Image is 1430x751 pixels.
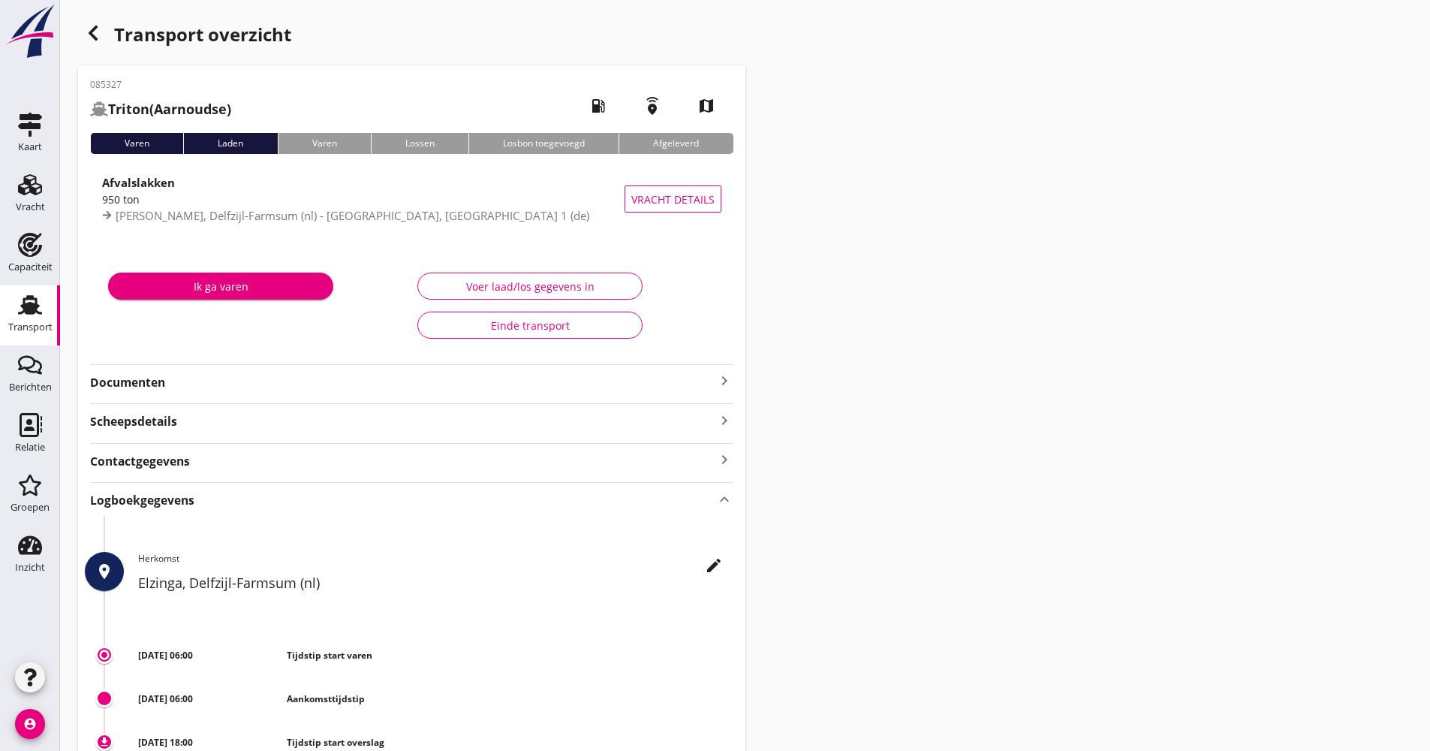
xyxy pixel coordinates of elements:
div: Transport overzicht [78,18,745,54]
div: Groepen [11,502,50,512]
strong: Scheepsdetails [90,413,177,430]
i: local_gas_station [577,85,619,127]
i: keyboard_arrow_up [715,489,733,509]
strong: Contactgegevens [90,453,190,470]
div: Capaciteit [8,262,53,272]
div: Varen [90,133,183,154]
i: account_circle [15,709,45,739]
div: Voer laad/los gegevens in [430,279,630,294]
strong: Afvalslakken [102,175,175,190]
div: Berichten [9,382,52,392]
div: Varen [278,133,371,154]
button: Ik ga varen [108,273,333,300]
strong: Logboekgegevens [90,492,194,509]
i: download [98,736,110,748]
i: edit [705,556,723,575]
span: Vracht details [631,192,715,207]
div: Ik ga varen [120,279,321,294]
strong: [DATE] 06:00 [138,649,193,662]
div: Losbon toegevoegd [468,133,619,154]
button: Einde transport [417,312,643,339]
strong: [DATE] 18:00 [138,736,193,749]
span: [PERSON_NAME], Delfzijl-Farmsum (nl) - [GEOGRAPHIC_DATA], [GEOGRAPHIC_DATA] 1 (de) [116,208,589,223]
div: Transport [8,322,53,332]
div: Einde transport [430,318,630,333]
i: map [685,85,727,127]
i: trip_origin [98,649,110,661]
div: 950 ton [102,192,625,207]
strong: Tijdstip start overslag [287,736,384,749]
h2: Elzinga, Delfzijl-Farmsum (nl) [138,573,733,593]
button: Voer laad/los gegevens in [417,273,643,300]
strong: Aankomsttijdstip [287,692,365,705]
div: Kaart [18,142,42,152]
strong: Triton [108,100,149,118]
strong: [DATE] 06:00 [138,692,193,705]
h2: (Aarnoudse) [90,99,231,119]
p: 085327 [90,78,231,92]
i: keyboard_arrow_right [715,372,733,390]
div: Inzicht [15,562,45,572]
i: keyboard_arrow_right [715,410,733,430]
a: Afvalslakken950 ton[PERSON_NAME], Delfzijl-Farmsum (nl) - [GEOGRAPHIC_DATA], [GEOGRAPHIC_DATA] 1 ... [90,166,733,232]
button: Vracht details [625,185,721,213]
div: Laden [183,133,277,154]
i: emergency_share [631,85,673,127]
span: Herkomst [138,552,179,565]
div: Afgeleverd [619,133,733,154]
div: Vracht [16,202,45,212]
i: place [95,562,113,581]
div: Relatie [15,442,45,452]
strong: Tijdstip start varen [287,649,372,662]
div: Lossen [371,133,468,154]
strong: Documenten [90,374,715,391]
i: keyboard_arrow_right [715,450,733,470]
img: logo-small.a267ee39.svg [3,4,57,59]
